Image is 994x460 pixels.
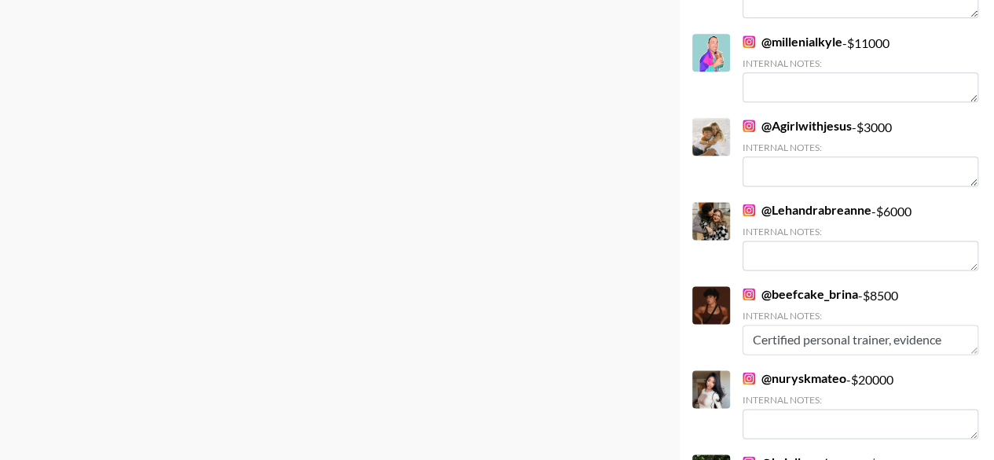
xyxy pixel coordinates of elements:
img: Instagram [743,372,755,385]
img: Instagram [743,120,755,132]
img: Instagram [743,288,755,300]
div: Internal Notes: [743,57,978,69]
div: - $ 8500 [743,286,978,355]
div: Internal Notes: [743,226,978,237]
a: @beefcake_brina [743,286,858,302]
a: @Lehandrabreanne [743,202,871,218]
div: - $ 11000 [743,34,978,102]
div: Internal Notes: [743,394,978,406]
a: @nuryskmateo [743,370,846,386]
a: @Agirlwithjesus [743,118,852,134]
div: Internal Notes: [743,310,978,322]
a: @millenialkyle [743,34,842,50]
img: Instagram [743,35,755,48]
div: - $ 6000 [743,202,978,270]
div: Internal Notes: [743,142,978,153]
div: - $ 20000 [743,370,978,439]
div: - $ 3000 [743,118,978,186]
img: Instagram [743,204,755,216]
textarea: Certified personal trainer, evidence based fitness coach, trusted source for science backed info [743,325,978,355]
